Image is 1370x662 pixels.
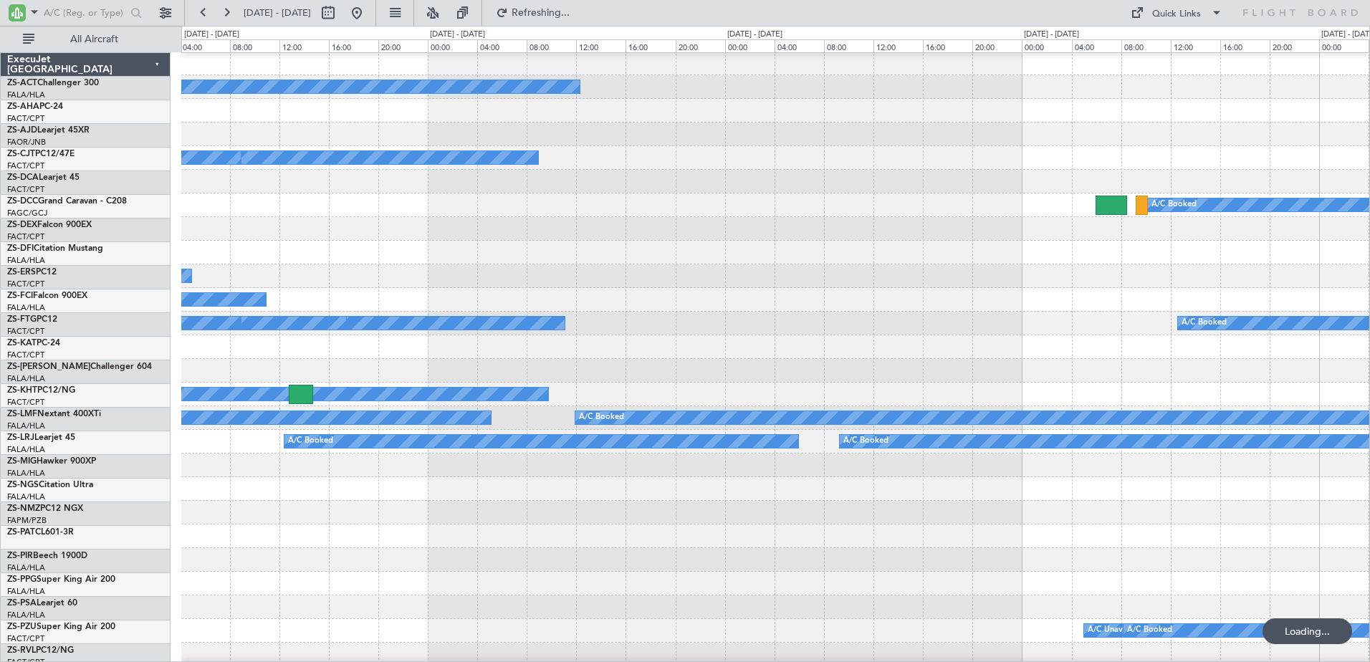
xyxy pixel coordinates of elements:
[230,39,279,52] div: 08:00
[824,39,873,52] div: 08:00
[7,255,45,266] a: FALA/HLA
[7,184,44,195] a: FACT/CPT
[44,2,126,24] input: A/C (Reg. or Type)
[7,386,75,395] a: ZS-KHTPC12/NG
[7,646,74,655] a: ZS-RVLPC12/NG
[7,173,39,182] span: ZS-DCA
[7,363,90,371] span: ZS-[PERSON_NAME]
[7,326,44,337] a: FACT/CPT
[7,244,34,253] span: ZS-DFI
[7,302,45,313] a: FALA/HLA
[378,39,428,52] div: 20:00
[1127,620,1172,641] div: A/C Booked
[7,268,36,277] span: ZS-ERS
[7,633,44,644] a: FACT/CPT
[1151,194,1197,216] div: A/C Booked
[7,126,90,135] a: ZS-AJDLearjet 45XR
[428,39,477,52] div: 00:00
[1270,39,1319,52] div: 20:00
[579,407,624,428] div: A/C Booked
[7,397,44,408] a: FACT/CPT
[37,34,151,44] span: All Aircraft
[7,79,99,87] a: ZS-ACTChallenger 300
[7,599,37,608] span: ZS-PSA
[7,421,45,431] a: FALA/HLA
[7,586,45,597] a: FALA/HLA
[7,528,74,537] a: ZS-PATCL601-3R
[1022,39,1071,52] div: 00:00
[7,386,37,395] span: ZS-KHT
[7,515,47,526] a: FAPM/PZB
[7,339,60,347] a: ZS-KATPC-24
[7,504,40,513] span: ZS-NMZ
[7,150,75,158] a: ZS-CJTPC12/47E
[7,575,115,584] a: ZS-PPGSuper King Air 200
[7,102,63,111] a: ZS-AHAPC-24
[1171,39,1220,52] div: 12:00
[7,350,44,360] a: FACT/CPT
[7,481,93,489] a: ZS-NGSCitation Ultra
[7,221,37,229] span: ZS-DEX
[972,39,1022,52] div: 20:00
[7,339,37,347] span: ZS-KAT
[7,221,92,229] a: ZS-DEXFalcon 900EX
[7,79,37,87] span: ZS-ACT
[477,39,527,52] div: 04:00
[7,315,57,324] a: ZS-FTGPC12
[676,39,725,52] div: 20:00
[7,315,37,324] span: ZS-FTG
[184,29,239,41] div: [DATE] - [DATE]
[7,444,45,455] a: FALA/HLA
[7,481,39,489] span: ZS-NGS
[7,102,39,111] span: ZS-AHA
[7,610,45,620] a: FALA/HLA
[7,292,87,300] a: ZS-FCIFalcon 900EX
[279,39,329,52] div: 12:00
[1220,39,1270,52] div: 16:00
[7,197,127,206] a: ZS-DCCGrand Caravan - C208
[7,528,35,537] span: ZS-PAT
[7,231,44,242] a: FACT/CPT
[430,29,485,41] div: [DATE] - [DATE]
[489,1,575,24] button: Refreshing...
[7,623,115,631] a: ZS-PZUSuper King Air 200
[7,646,36,655] span: ZS-RVL
[7,292,33,300] span: ZS-FCI
[7,623,37,631] span: ZS-PZU
[843,431,888,452] div: A/C Booked
[7,279,44,289] a: FACT/CPT
[727,29,782,41] div: [DATE] - [DATE]
[7,160,44,171] a: FACT/CPT
[1024,29,1079,41] div: [DATE] - [DATE]
[775,39,824,52] div: 04:00
[873,39,923,52] div: 12:00
[7,197,38,206] span: ZS-DCC
[244,6,311,19] span: [DATE] - [DATE]
[725,39,775,52] div: 00:00
[1121,39,1171,52] div: 08:00
[7,173,80,182] a: ZS-DCALearjet 45
[7,457,37,466] span: ZS-MIG
[1124,1,1230,24] button: Quick Links
[1319,39,1369,52] div: 00:00
[1152,7,1201,21] div: Quick Links
[527,39,576,52] div: 08:00
[1088,620,1147,641] div: A/C Unavailable
[7,575,37,584] span: ZS-PPG
[7,599,77,608] a: ZS-PSALearjet 60
[7,433,34,442] span: ZS-LRJ
[7,504,83,513] a: ZS-NMZPC12 NGX
[626,39,675,52] div: 16:00
[1263,618,1352,644] div: Loading...
[7,126,37,135] span: ZS-AJD
[511,8,571,18] span: Refreshing...
[7,552,33,560] span: ZS-PIR
[7,410,37,418] span: ZS-LMF
[7,363,152,371] a: ZS-[PERSON_NAME]Challenger 604
[7,410,101,418] a: ZS-LMFNextant 400XTi
[7,468,45,479] a: FALA/HLA
[7,244,103,253] a: ZS-DFICitation Mustang
[7,113,44,124] a: FACT/CPT
[16,28,155,51] button: All Aircraft
[7,90,45,100] a: FALA/HLA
